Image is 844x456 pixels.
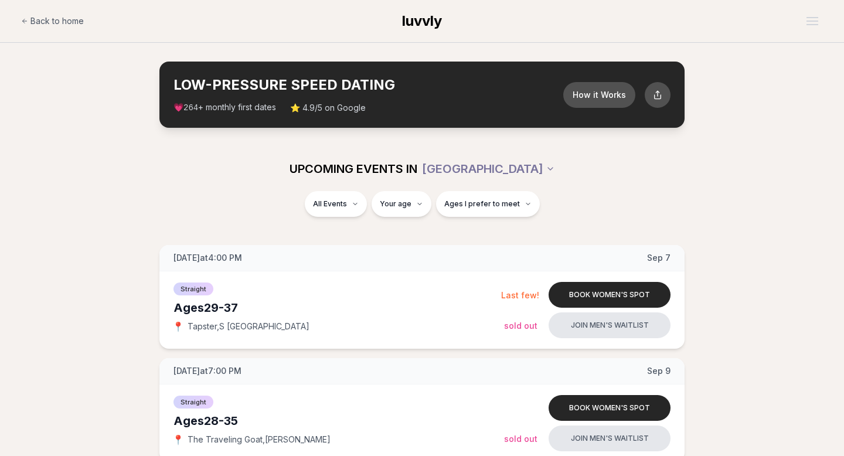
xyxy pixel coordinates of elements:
button: Book women's spot [549,282,671,308]
span: All Events [313,199,347,209]
span: Sep 9 [647,365,671,377]
a: luvvly [402,12,442,30]
button: All Events [305,191,367,217]
span: 📍 [173,322,183,331]
button: Join men's waitlist [549,312,671,338]
span: UPCOMING EVENTS IN [290,161,417,177]
span: Straight [173,396,213,409]
span: The Traveling Goat , [PERSON_NAME] [188,434,331,445]
div: Ages 28-35 [173,413,504,429]
button: Book women's spot [549,395,671,421]
button: Ages I prefer to meet [436,191,540,217]
span: Sep 7 [647,252,671,264]
span: 264 [183,103,198,113]
a: Back to home [21,9,84,33]
span: Tapster , S [GEOGRAPHIC_DATA] [188,321,309,332]
span: [DATE] at 4:00 PM [173,252,242,264]
button: Open menu [802,12,823,30]
span: Back to home [30,15,84,27]
span: Last few! [501,290,539,300]
div: Ages 29-37 [173,300,501,316]
span: Your age [380,199,411,209]
span: luvvly [402,12,442,29]
span: [DATE] at 7:00 PM [173,365,241,377]
button: Your age [372,191,431,217]
span: Straight [173,283,213,295]
span: ⭐ 4.9/5 on Google [290,102,366,114]
button: How it Works [563,82,635,108]
span: Sold Out [504,321,537,331]
button: Join men's waitlist [549,426,671,451]
span: Sold Out [504,434,537,444]
button: [GEOGRAPHIC_DATA] [422,156,555,182]
h2: LOW-PRESSURE SPEED DATING [173,76,563,94]
span: 💗 + monthly first dates [173,101,276,114]
span: 📍 [173,435,183,444]
span: Ages I prefer to meet [444,199,520,209]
